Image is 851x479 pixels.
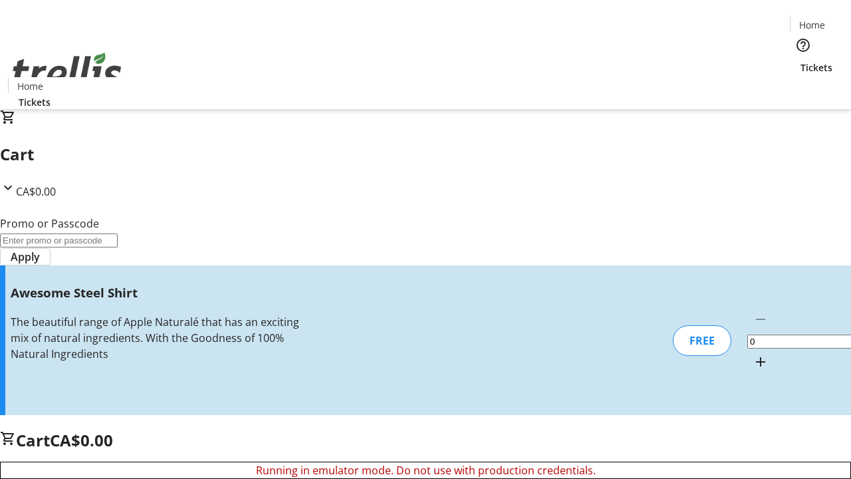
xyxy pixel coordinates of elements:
button: Cart [790,75,816,101]
span: Tickets [19,95,51,109]
a: Home [790,18,833,32]
span: Apply [11,249,40,265]
span: CA$0.00 [50,429,113,451]
button: Help [790,32,816,59]
span: Home [17,79,43,93]
img: Orient E2E Organization Z0uBci4IhH's Logo [8,38,126,104]
a: Tickets [8,95,61,109]
a: Home [9,79,51,93]
h3: Awesome Steel Shirt [11,283,301,302]
a: Tickets [790,61,843,75]
div: FREE [673,325,731,356]
span: CA$0.00 [16,184,56,199]
button: Increment by one [747,349,774,375]
span: Home [799,18,825,32]
span: Tickets [800,61,832,75]
div: The beautiful range of Apple Naturalé that has an exciting mix of natural ingredients. With the G... [11,314,301,362]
